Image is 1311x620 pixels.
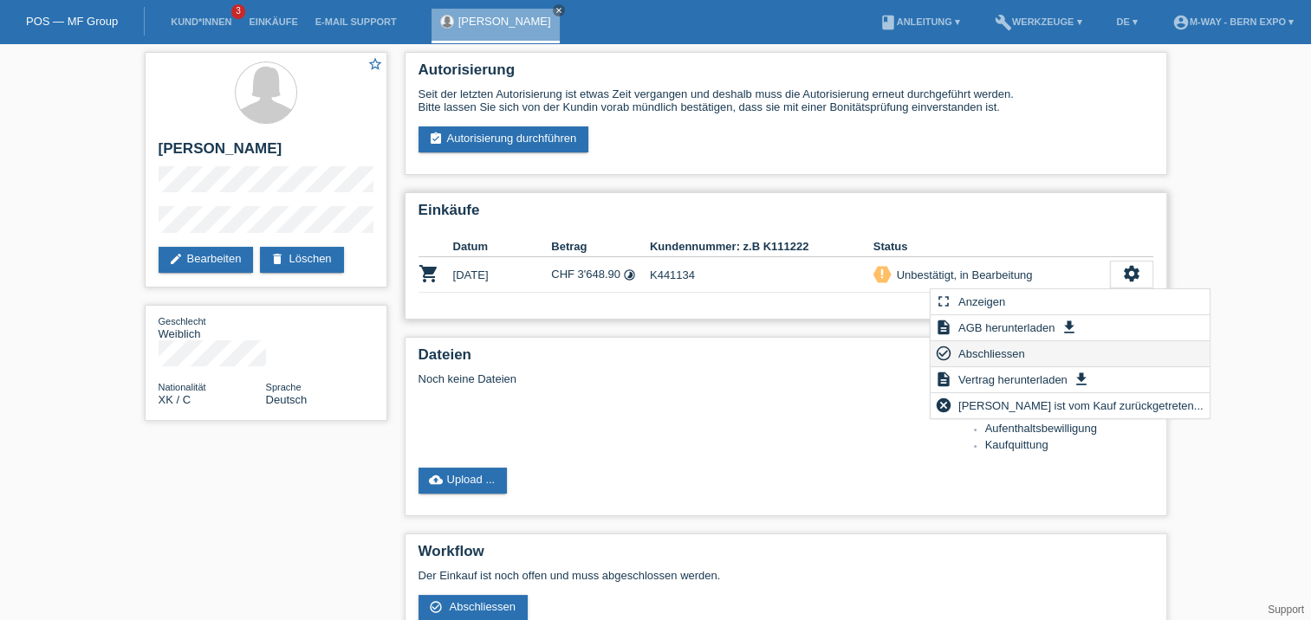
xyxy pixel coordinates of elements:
[449,600,516,613] span: Abschliessen
[419,468,508,494] a: cloud_uploadUpload ...
[458,15,551,28] a: [PERSON_NAME]
[1172,14,1190,31] i: account_circle
[985,422,1153,438] li: Aufenthaltsbewilligung
[419,569,1153,582] p: Der Einkauf ist noch offen und muss abgeschlossen werden.
[159,393,191,406] span: Kosovo / C / 19.07.2016
[419,543,1153,569] h2: Workflow
[879,14,897,31] i: book
[419,61,1153,87] h2: Autorisierung
[159,314,266,340] div: Weiblich
[935,293,952,310] i: fullscreen
[419,126,589,152] a: assignment_turned_inAutorisierung durchführen
[985,438,1153,455] li: Kaufquittung
[159,316,206,326] span: Geschlecht
[159,140,373,166] h2: [PERSON_NAME]
[307,16,406,27] a: E-Mail Support
[429,473,443,487] i: cloud_upload
[231,4,245,19] span: 3
[956,291,1008,312] span: Anzeigen
[873,236,1110,257] th: Status
[429,132,443,145] i: assignment_turned_in
[986,16,1091,27] a: buildWerkzeuge ▾
[876,268,888,280] i: priority_high
[162,16,240,27] a: Kund*innen
[1122,264,1141,283] i: settings
[650,236,873,257] th: Kundennummer: z.B K111222
[159,247,254,273] a: editBearbeiten
[1164,16,1302,27] a: account_circlem-way - Bern Expo ▾
[159,382,206,392] span: Nationalität
[453,257,552,293] td: [DATE]
[266,382,302,392] span: Sprache
[419,202,1153,228] h2: Einkäufe
[553,4,565,16] a: close
[260,247,343,273] a: deleteLöschen
[650,257,873,293] td: K441134
[935,319,952,336] i: description
[419,87,1153,113] div: Seit der letzten Autorisierung ist etwas Zeit vergangen und deshalb muss die Autorisierung erneut...
[555,6,563,15] i: close
[240,16,306,27] a: Einkäufe
[266,393,308,406] span: Deutsch
[419,372,948,385] div: Noch keine Dateien
[956,317,1057,338] span: AGB herunterladen
[169,252,183,266] i: edit
[419,263,439,284] i: POSP00025106
[551,236,650,257] th: Betrag
[26,15,118,28] a: POS — MF Group
[1061,319,1078,336] i: get_app
[270,252,284,266] i: delete
[892,266,1033,284] div: Unbestätigt, in Bearbeitung
[1107,16,1146,27] a: DE ▾
[871,16,969,27] a: bookAnleitung ▾
[623,268,636,281] i: Fixe Raten (24 Raten)
[551,257,650,293] td: CHF 3'648.90
[419,346,1153,372] h2: Dateien
[367,56,383,72] i: star_border
[995,14,1012,31] i: build
[429,600,443,614] i: check_circle_outline
[1268,604,1304,616] a: Support
[453,236,552,257] th: Datum
[367,56,383,74] a: star_border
